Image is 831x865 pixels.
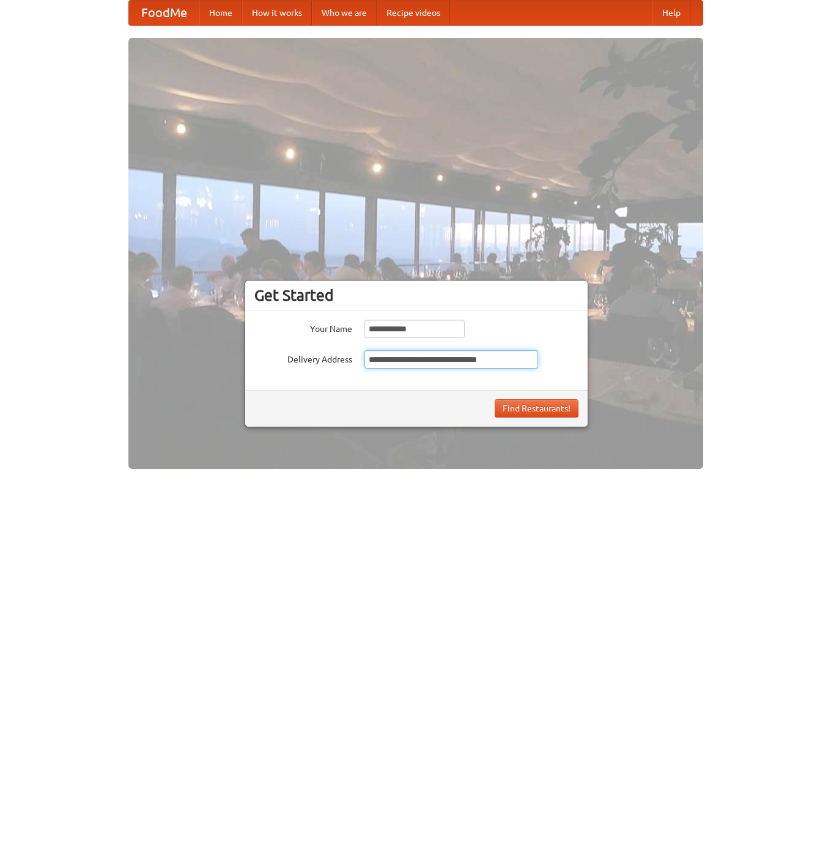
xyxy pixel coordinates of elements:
label: Your Name [254,320,352,335]
a: How it works [242,1,312,25]
a: Who we are [312,1,377,25]
a: Help [652,1,690,25]
a: FoodMe [129,1,199,25]
label: Delivery Address [254,350,352,366]
a: Recipe videos [377,1,450,25]
button: Find Restaurants! [495,399,578,418]
h3: Get Started [254,286,578,304]
a: Home [199,1,242,25]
